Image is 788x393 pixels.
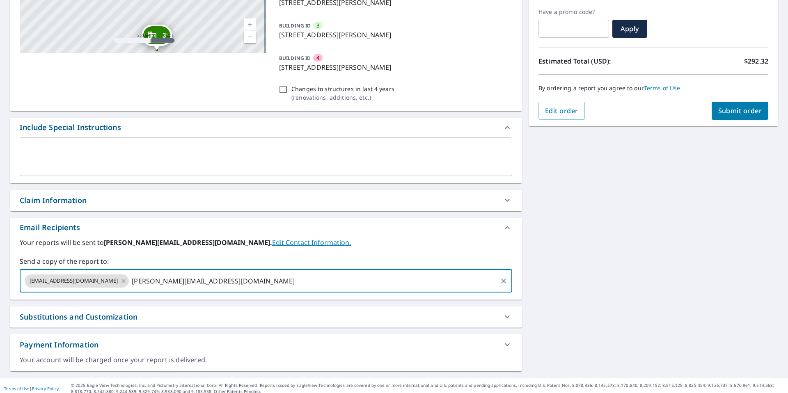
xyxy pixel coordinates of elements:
b: [PERSON_NAME][EMAIL_ADDRESS][DOMAIN_NAME]. [104,238,272,247]
span: [EMAIL_ADDRESS][DOMAIN_NAME] [25,277,123,285]
p: | [4,386,59,391]
div: Your account will be charged once your report is delivered. [20,355,512,365]
span: 3 [163,32,166,39]
div: Substitutions and Customization [10,306,522,327]
div: Payment Information [10,334,522,355]
label: Your reports will be sent to [20,238,512,247]
label: Have a promo code? [538,8,609,16]
span: Apply [619,24,641,33]
p: BUILDING ID [279,55,311,62]
div: Include Special Instructions [20,122,121,133]
a: Privacy Policy [32,386,59,391]
a: Current Level 17, Zoom In [244,18,256,31]
p: [STREET_ADDRESS][PERSON_NAME] [279,30,509,40]
p: ( renovations, additions, etc. ) [291,93,394,102]
span: 4 [316,54,319,62]
button: Submit order [712,102,769,120]
a: Terms of Use [644,84,680,92]
div: Substitutions and Customization [20,311,137,322]
div: Email Recipients [10,218,522,238]
p: BUILDING ID [279,22,311,29]
p: $292.32 [744,56,768,66]
p: [STREET_ADDRESS][PERSON_NAME] [279,62,509,72]
div: Claim Information [20,195,87,206]
p: By ordering a report you agree to our [538,85,768,92]
a: Terms of Use [4,386,30,391]
div: Claim Information [10,190,522,211]
button: Apply [612,20,647,38]
a: EditContactInfo [272,238,351,247]
div: Dropped pin, building 3, Commercial property, 30 Kessel Ct Madison, WI 53711 [142,25,172,50]
div: Include Special Instructions [10,118,522,137]
span: Edit order [545,106,578,115]
a: Current Level 17, Zoom Out [244,31,256,43]
p: Changes to structures in last 4 years [291,85,394,93]
span: Submit order [718,106,762,115]
div: [EMAIL_ADDRESS][DOMAIN_NAME] [25,274,129,288]
p: Estimated Total (USD): [538,56,653,66]
button: Clear [498,275,509,287]
div: Payment Information [20,339,98,350]
span: 3 [316,22,319,30]
button: Edit order [538,102,585,120]
div: Email Recipients [20,222,80,233]
label: Send a copy of the report to: [20,256,512,266]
